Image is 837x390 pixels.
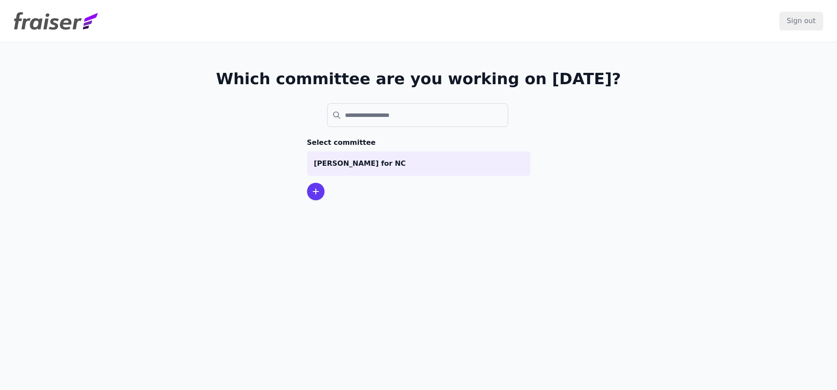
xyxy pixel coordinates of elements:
[14,12,98,30] img: Fraiser Logo
[779,12,823,30] input: Sign out
[307,151,530,176] a: [PERSON_NAME] for NC
[314,158,523,169] p: [PERSON_NAME] for NC
[307,137,530,148] h3: Select committee
[216,70,621,88] h1: Which committee are you working on [DATE]?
